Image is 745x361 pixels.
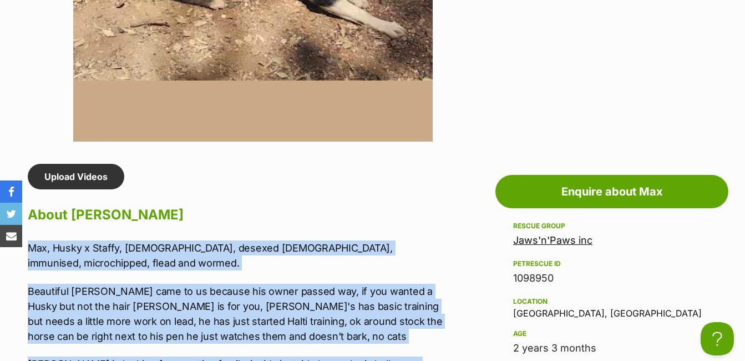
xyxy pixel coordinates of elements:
a: Upload Videos [28,164,124,189]
a: Enquire about Max [495,175,728,208]
div: Location [513,297,711,306]
div: 2 years 3 months [513,340,711,356]
div: 1098950 [513,270,711,286]
p: Beautiful [PERSON_NAME] came to us because his owner passed way, if you wanted a Husky but not th... [28,284,444,344]
div: Age [513,329,711,338]
div: PetRescue ID [513,259,711,268]
p: Max, Husky x Staffy, [DEMOGRAPHIC_DATA], desexed [DEMOGRAPHIC_DATA], immunised, microchipped, fle... [28,240,444,270]
h2: About [PERSON_NAME] [28,203,444,227]
iframe: Help Scout Beacon - Open [701,322,734,355]
div: [GEOGRAPHIC_DATA], [GEOGRAPHIC_DATA] [513,295,711,318]
a: Jaws'n'Paws inc [513,234,592,246]
div: Rescue group [513,222,711,230]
